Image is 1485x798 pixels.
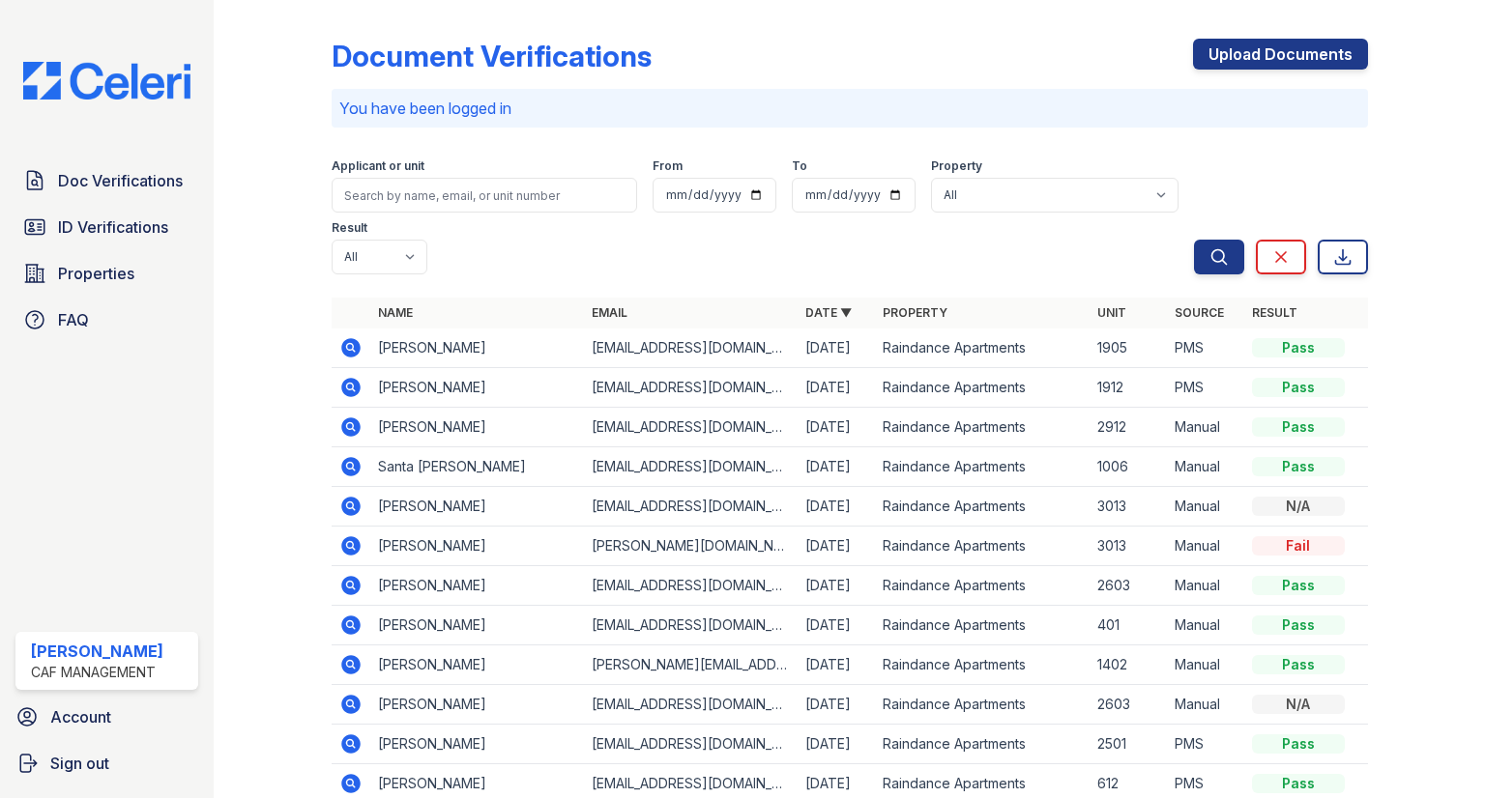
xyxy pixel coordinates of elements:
td: Raindance Apartments [875,447,1089,487]
td: [EMAIL_ADDRESS][DOMAIN_NAME] [584,606,798,645]
td: [PERSON_NAME] [370,527,584,566]
label: From [653,158,683,174]
td: [DATE] [798,606,875,645]
span: Properties [58,262,134,285]
td: 1912 [1090,368,1167,408]
a: Name [378,305,413,320]
td: [PERSON_NAME] [370,408,584,447]
td: Raindance Apartments [875,527,1089,566]
td: [DATE] [798,487,875,527]
div: Pass [1252,576,1345,595]
div: Fail [1252,536,1345,556]
div: Document Verifications [332,39,652,73]
p: You have been logged in [339,97,1360,120]
td: 2603 [1090,685,1167,725]
td: Manual [1167,566,1244,606]
td: [DATE] [798,527,875,566]
a: Doc Verifications [15,161,198,200]
a: Result [1252,305,1297,320]
td: Raindance Apartments [875,487,1089,527]
td: Manual [1167,487,1244,527]
span: FAQ [58,308,89,331]
td: [PERSON_NAME] [370,566,584,606]
td: Raindance Apartments [875,645,1089,685]
td: [PERSON_NAME] [370,487,584,527]
td: [EMAIL_ADDRESS][DOMAIN_NAME] [584,725,798,764]
td: PMS [1167,368,1244,408]
td: [EMAIL_ADDRESS][DOMAIN_NAME] [584,368,798,408]
td: [EMAIL_ADDRESS][DOMAIN_NAME] [584,408,798,447]
div: N/A [1252,695,1345,714]
a: ID Verifications [15,208,198,246]
input: Search by name, email, or unit number [332,178,637,213]
td: Raindance Apartments [875,606,1089,645]
td: [EMAIL_ADDRESS][DOMAIN_NAME] [584,685,798,725]
td: [EMAIL_ADDRESS][DOMAIN_NAME] [584,447,798,487]
td: [EMAIL_ADDRESS][DOMAIN_NAME] [584,566,798,606]
td: [PERSON_NAME] [370,328,584,368]
td: [DATE] [798,725,875,764]
span: Account [50,705,111,728]
a: Sign out [8,744,206,783]
td: 3013 [1090,487,1167,527]
td: PMS [1167,328,1244,368]
td: [PERSON_NAME] [370,368,584,408]
div: CAF Management [31,663,163,682]
td: PMS [1167,725,1244,764]
td: 2603 [1090,566,1167,606]
td: [DATE] [798,368,875,408]
td: [PERSON_NAME][EMAIL_ADDRESS][DOMAIN_NAME] [584,645,798,685]
td: [PERSON_NAME] [370,725,584,764]
td: Manual [1167,408,1244,447]
td: Manual [1167,645,1244,685]
div: [PERSON_NAME] [31,640,163,663]
td: [DATE] [798,566,875,606]
td: [DATE] [798,328,875,368]
td: [PERSON_NAME][DOMAIN_NAME][EMAIL_ADDRESS][PERSON_NAME][DOMAIN_NAME] [584,527,798,566]
td: 1402 [1090,645,1167,685]
span: ID Verifications [58,215,168,239]
a: FAQ [15,300,198,339]
td: [EMAIL_ADDRESS][DOMAIN_NAME] [584,328,798,368]
td: 2501 [1090,725,1167,764]
a: Account [8,698,206,736]
td: [DATE] [798,645,875,685]
div: Pass [1252,338,1345,357]
td: [DATE] [798,447,875,487]
label: Applicant or unit [332,158,424,174]
label: Property [931,158,982,174]
td: [PERSON_NAME] [370,685,584,725]
td: Manual [1167,527,1244,566]
td: [PERSON_NAME] [370,645,584,685]
div: Pass [1252,417,1345,437]
label: To [792,158,807,174]
td: Manual [1167,606,1244,645]
div: Pass [1252,774,1345,793]
div: Pass [1252,378,1345,397]
td: [DATE] [798,408,875,447]
td: Raindance Apartments [875,328,1089,368]
td: [PERSON_NAME] [370,606,584,645]
span: Sign out [50,752,109,775]
a: Unit [1097,305,1126,320]
td: Raindance Apartments [875,368,1089,408]
td: [EMAIL_ADDRESS][DOMAIN_NAME] [584,487,798,527]
div: Pass [1252,615,1345,635]
a: Properties [15,254,198,293]
td: Manual [1167,447,1244,487]
img: CE_Logo_Blue-a8612792a0a2168367f1c8372b55b34899dd931a85d93a1a3d3e32e68fde9ad4.png [8,62,206,100]
td: 3013 [1090,527,1167,566]
td: [DATE] [798,685,875,725]
td: 1905 [1090,328,1167,368]
a: Property [883,305,947,320]
a: Date ▼ [805,305,852,320]
div: Pass [1252,655,1345,674]
td: Raindance Apartments [875,566,1089,606]
td: 2912 [1090,408,1167,447]
td: Raindance Apartments [875,685,1089,725]
div: Pass [1252,457,1345,476]
td: 1006 [1090,447,1167,487]
a: Email [592,305,627,320]
span: Doc Verifications [58,169,183,192]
